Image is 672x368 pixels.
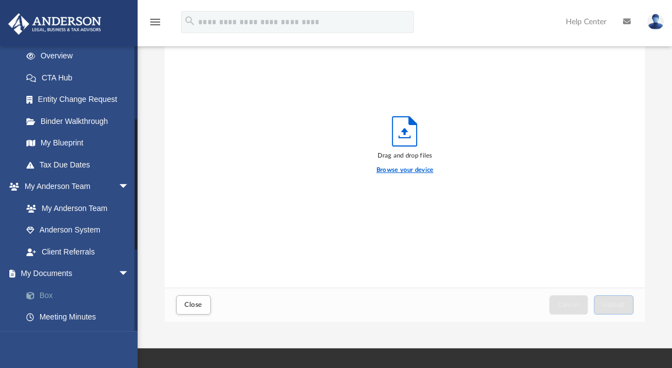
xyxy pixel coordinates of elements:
button: Upload [594,295,633,315]
a: My Anderson Teamarrow_drop_down [8,176,140,198]
a: CTA Hub [15,67,146,89]
a: My Documentsarrow_drop_down [8,263,146,285]
span: arrow_drop_down [118,176,140,198]
a: Meeting Minutes [15,306,146,328]
img: User Pic [647,14,664,30]
i: search [184,15,196,27]
i: menu [149,15,162,29]
div: grid [165,8,646,288]
img: Anderson Advisors Platinum Portal [5,13,105,35]
button: Cancel [549,295,588,315]
span: Close [184,301,202,308]
a: Entity Change Request [15,89,146,111]
a: Anderson System [15,219,140,241]
label: Browse your device [376,165,434,175]
span: Upload [602,301,625,308]
a: Client Referrals [15,241,140,263]
a: Forms Library [15,328,140,350]
button: Close [176,295,210,315]
a: menu [149,21,162,29]
div: Upload [165,8,646,322]
a: Tax Due Dates [15,154,146,176]
a: My Anderson Team [15,197,135,219]
span: arrow_drop_down [118,263,140,285]
span: Cancel [558,301,580,308]
a: Overview [15,45,146,67]
div: Drag and drop files [376,151,434,161]
a: My Blueprint [15,132,140,154]
a: Binder Walkthrough [15,110,146,132]
a: Box [15,284,146,306]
